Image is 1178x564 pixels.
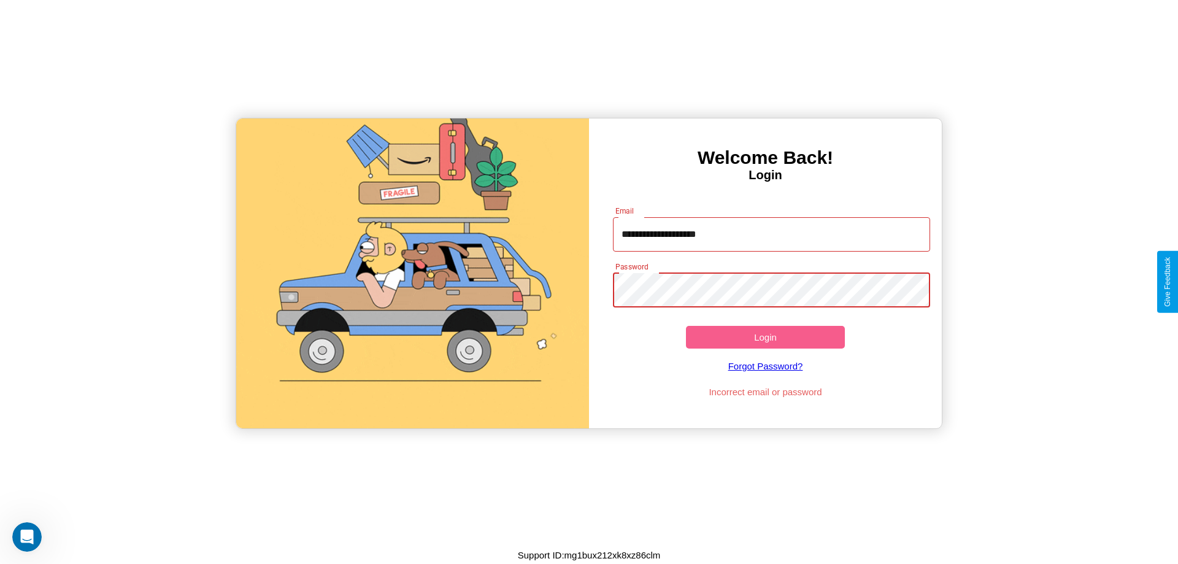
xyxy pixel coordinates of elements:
p: Incorrect email or password [607,384,925,400]
iframe: Intercom live chat [12,522,42,552]
div: Give Feedback [1163,257,1172,307]
a: Forgot Password? [607,349,925,384]
p: Support ID: mg1bux212xk8xz86clm [518,547,661,563]
label: Email [615,206,634,216]
h3: Welcome Back! [589,147,942,168]
h4: Login [589,168,942,182]
img: gif [236,118,589,428]
label: Password [615,261,648,272]
button: Login [686,326,845,349]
